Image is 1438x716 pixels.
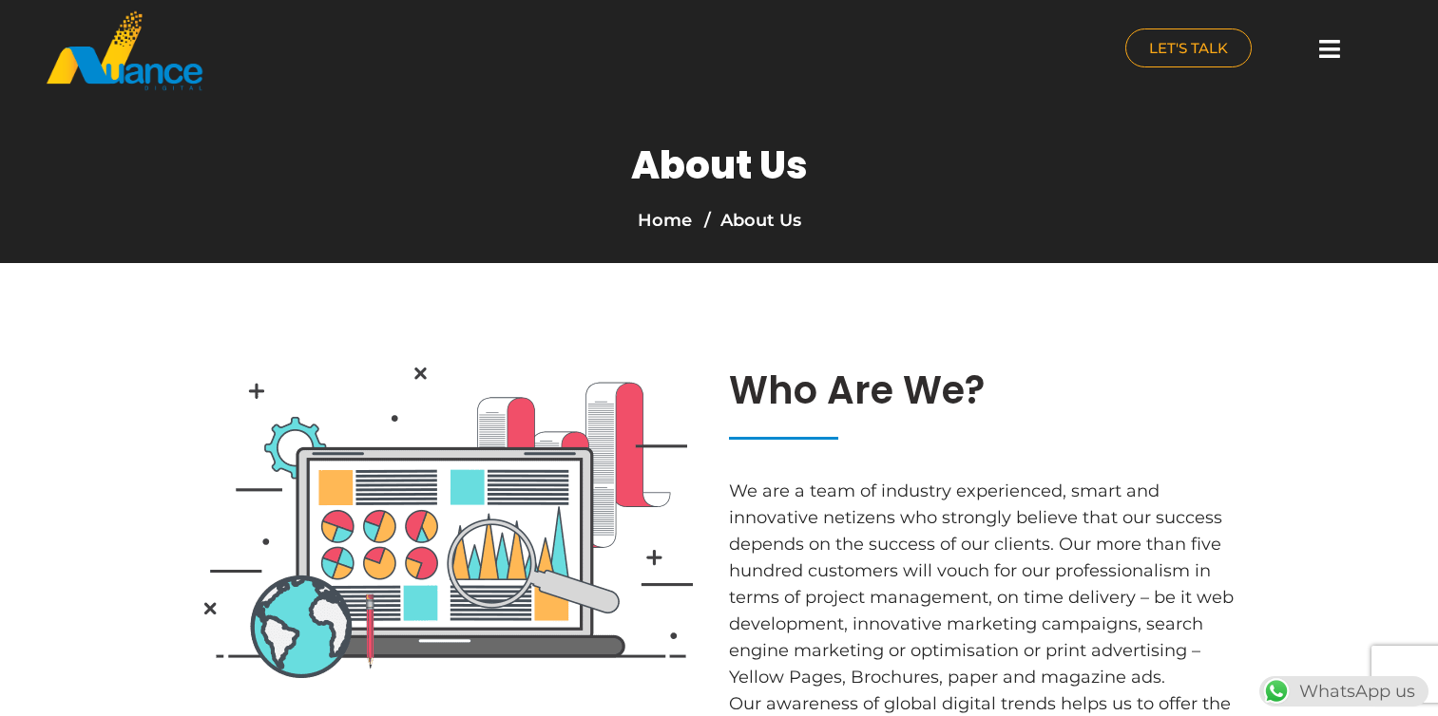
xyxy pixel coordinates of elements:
div: WhatsApp us [1259,676,1428,707]
h1: About Us [631,142,808,188]
a: LET'S TALK [1125,28,1252,67]
img: WhatsApp [1261,676,1292,707]
img: nuance-qatar_logo [45,9,204,92]
a: nuance-qatar_logo [45,9,710,92]
span: LET'S TALK [1149,41,1228,55]
a: Home [638,210,692,231]
li: About Us [700,207,801,234]
h2: Who Are We? [729,367,1252,413]
a: WhatsAppWhatsApp us [1259,681,1428,702]
p: We are a team of industry experienced, smart and innovative netizens who strongly believe that ou... [729,478,1252,690]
